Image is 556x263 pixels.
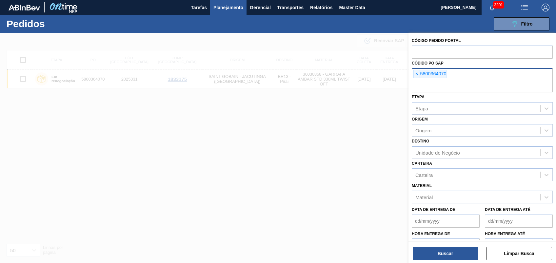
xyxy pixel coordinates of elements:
[413,70,447,78] div: 5800364070
[415,128,431,133] div: Origem
[412,95,425,99] label: Etapa
[415,105,428,111] div: Etapa
[415,172,433,178] div: Carteira
[250,4,271,11] span: Gerencial
[415,150,460,156] div: Unidade de Negócio
[412,38,461,43] label: Código Pedido Portal
[494,17,549,30] button: Filtro
[485,215,553,228] input: dd/mm/yyyy
[412,229,480,239] label: Hora entrega de
[339,4,365,11] span: Master Data
[310,4,332,11] span: Relatórios
[412,183,432,188] label: Material
[493,1,504,9] span: 3201
[485,207,530,212] label: Data de Entrega até
[412,161,432,166] label: Carteira
[412,61,444,66] label: Códido PO SAP
[542,4,549,11] img: Logout
[415,194,433,200] div: Material
[7,20,103,28] h1: Pedidos
[482,3,503,12] button: Notificações
[412,207,455,212] label: Data de Entrega de
[521,21,533,27] span: Filtro
[414,70,420,78] span: ×
[277,4,304,11] span: Transportes
[9,5,40,10] img: TNhmsLtSVTkK8tSr43FrP2fwEKptu5GPRR3wAAAABJRU5ErkJggg==
[412,215,480,228] input: dd/mm/yyyy
[412,117,428,122] label: Origem
[485,229,553,239] label: Hora entrega até
[412,139,429,143] label: Destino
[521,4,528,11] img: userActions
[191,4,207,11] span: Tarefas
[213,4,243,11] span: Planejamento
